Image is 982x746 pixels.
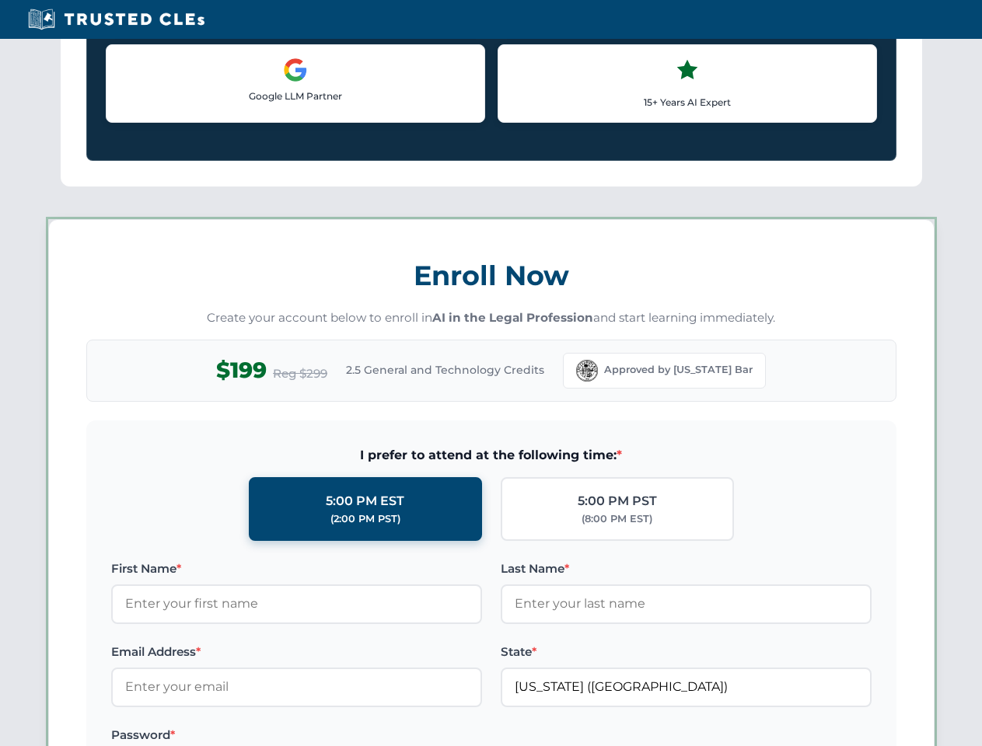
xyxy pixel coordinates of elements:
span: Approved by [US_STATE] Bar [604,362,753,378]
input: Florida (FL) [501,668,872,706]
div: (8:00 PM EST) [582,511,652,527]
img: Florida Bar [576,360,598,382]
label: Password [111,726,482,744]
span: Reg $299 [273,364,327,383]
p: Google LLM Partner [119,89,472,103]
input: Enter your first name [111,584,482,623]
img: Google [283,58,308,82]
strong: AI in the Legal Profession [432,310,593,325]
label: Email Address [111,643,482,661]
p: Create your account below to enroll in and start learning immediately. [86,309,896,327]
span: I prefer to attend at the following time: [111,445,872,465]
div: (2:00 PM PST) [330,511,400,527]
div: 5:00 PM PST [578,491,657,511]
label: Last Name [501,559,872,578]
label: First Name [111,559,482,578]
span: $199 [216,353,267,388]
img: Trusted CLEs [23,8,209,31]
p: 15+ Years AI Expert [511,95,864,110]
input: Enter your last name [501,584,872,623]
h3: Enroll Now [86,251,896,300]
input: Enter your email [111,668,482,706]
div: 5:00 PM EST [326,491,404,511]
label: State [501,643,872,661]
span: 2.5 General and Technology Credits [346,361,544,378]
